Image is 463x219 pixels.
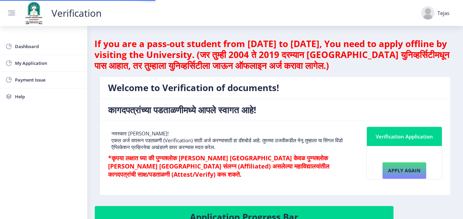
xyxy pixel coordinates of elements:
span: Payment Issue [15,76,82,84]
div: Verification Application [375,132,434,141]
span: Help [15,92,82,101]
a: Verification [44,10,108,16]
span: Dashboard [15,42,82,50]
p: नमस्कार [PERSON_NAME]! एकल अर्ज वापरून पडताळणी (Verification) साठी अर्ज करण्यासाठी हा डॅशबोर्ड आह... [111,130,353,150]
h4: Welcome to Verification of documents! [108,82,442,93]
h4: If you are a pass-out student from [DATE] to [DATE], You need to apply offline by visiting the Un... [94,38,456,71]
img: solapur_logo.png [23,1,44,25]
h6: *कृपया लक्षात घ्या की पुण्यश्लोक [PERSON_NAME] [GEOGRAPHIC_DATA] केवळ पुण्यश्लोक [PERSON_NAME] [G... [108,154,356,178]
span: My Application [15,59,82,67]
h4: कागदपत्रांच्या पडताळणीमध्ये आपले स्वागत आहे! [108,104,442,115]
button: Apply again [382,162,427,179]
div: Tejas [437,10,449,16]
